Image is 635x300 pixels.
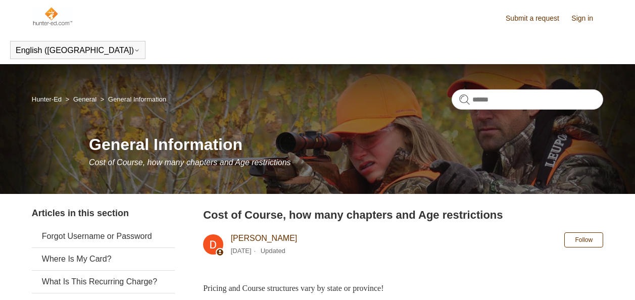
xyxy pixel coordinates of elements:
[64,95,99,103] li: General
[609,274,635,300] div: Live chat
[32,6,73,26] img: Hunter-Ed Help Center home page
[231,247,252,255] time: 04/08/2025, 13:17
[32,225,175,247] a: Forgot Username or Password
[452,89,603,110] input: Search
[564,232,603,247] button: Follow Article
[108,95,166,103] a: General Information
[16,46,140,55] button: English ([GEOGRAPHIC_DATA])
[203,284,383,292] span: Pricing and Course structures vary by state or province!
[231,234,298,242] a: [PERSON_NAME]
[89,132,603,157] h1: General Information
[32,95,64,103] li: Hunter-Ed
[32,271,175,293] a: What Is This Recurring Charge?
[73,95,96,103] a: General
[571,13,603,24] a: Sign in
[32,208,129,218] span: Articles in this section
[99,95,166,103] li: General Information
[32,248,175,270] a: Where Is My Card?
[506,13,569,24] a: Submit a request
[261,247,285,255] li: Updated
[32,95,62,103] a: Hunter-Ed
[89,158,291,167] span: Cost of Course, how many chapters and Age restrictions
[203,207,603,223] h2: Cost of Course, how many chapters and Age restrictions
